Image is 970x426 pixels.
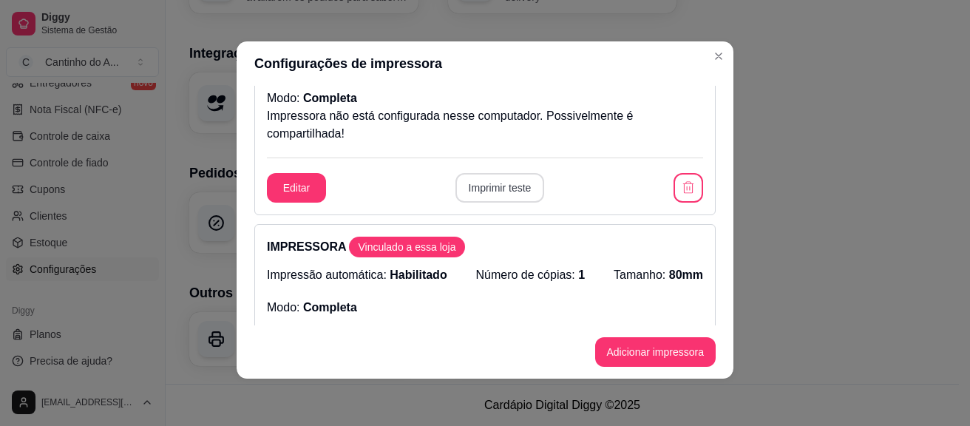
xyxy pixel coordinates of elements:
span: Vinculado a essa loja [352,240,461,254]
span: 80mm [669,268,703,281]
p: Modo: [267,299,357,317]
p: IMPRESSORA [267,237,703,257]
button: Adicionar impressora [595,337,716,367]
span: Completa [303,92,357,104]
button: Editar [267,173,326,203]
button: Close [707,44,730,68]
p: Impressão automática: [267,266,447,284]
p: Tamanho: [614,266,703,284]
button: Imprimir teste [455,173,545,203]
header: Configurações de impressora [237,41,733,86]
p: Modo: [267,89,357,107]
p: Número de cópias: [476,266,586,284]
p: Impressora não está configurada nesse computador. Possivelmente é compartilhada! [267,107,703,143]
span: Completa [303,301,357,314]
span: Habilitado [390,268,447,281]
span: 1 [578,268,585,281]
